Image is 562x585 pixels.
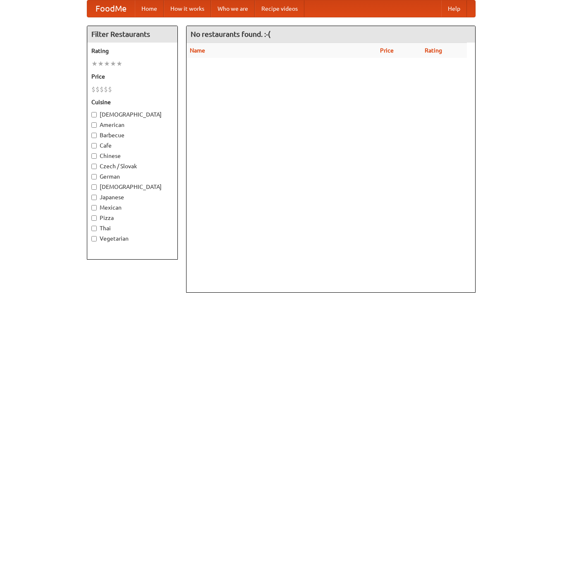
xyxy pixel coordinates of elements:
[91,131,173,139] label: Barbecue
[91,195,97,200] input: Japanese
[91,234,173,243] label: Vegetarian
[211,0,255,17] a: Who we are
[91,152,173,160] label: Chinese
[190,47,205,54] a: Name
[91,183,173,191] label: [DEMOGRAPHIC_DATA]
[91,98,173,106] h5: Cuisine
[91,224,173,232] label: Thai
[91,226,97,231] input: Thai
[116,59,122,68] li: ★
[91,121,173,129] label: American
[91,172,173,181] label: German
[91,153,97,159] input: Chinese
[255,0,304,17] a: Recipe videos
[441,0,467,17] a: Help
[91,162,173,170] label: Czech / Slovak
[87,0,135,17] a: FoodMe
[164,0,211,17] a: How it works
[91,164,97,169] input: Czech / Slovak
[91,112,97,117] input: [DEMOGRAPHIC_DATA]
[96,85,100,94] li: $
[100,85,104,94] li: $
[91,205,97,210] input: Mexican
[91,133,97,138] input: Barbecue
[91,203,173,212] label: Mexican
[91,214,173,222] label: Pizza
[91,85,96,94] li: $
[104,59,110,68] li: ★
[91,215,97,221] input: Pizza
[87,26,177,43] h4: Filter Restaurants
[98,59,104,68] li: ★
[91,141,173,150] label: Cafe
[91,47,173,55] h5: Rating
[191,30,270,38] ng-pluralize: No restaurants found. :-(
[135,0,164,17] a: Home
[91,236,97,241] input: Vegetarian
[91,143,97,148] input: Cafe
[108,85,112,94] li: $
[110,59,116,68] li: ★
[91,72,173,81] h5: Price
[91,122,97,128] input: American
[91,184,97,190] input: [DEMOGRAPHIC_DATA]
[425,47,442,54] a: Rating
[91,59,98,68] li: ★
[104,85,108,94] li: $
[91,174,97,179] input: German
[91,193,173,201] label: Japanese
[380,47,394,54] a: Price
[91,110,173,119] label: [DEMOGRAPHIC_DATA]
